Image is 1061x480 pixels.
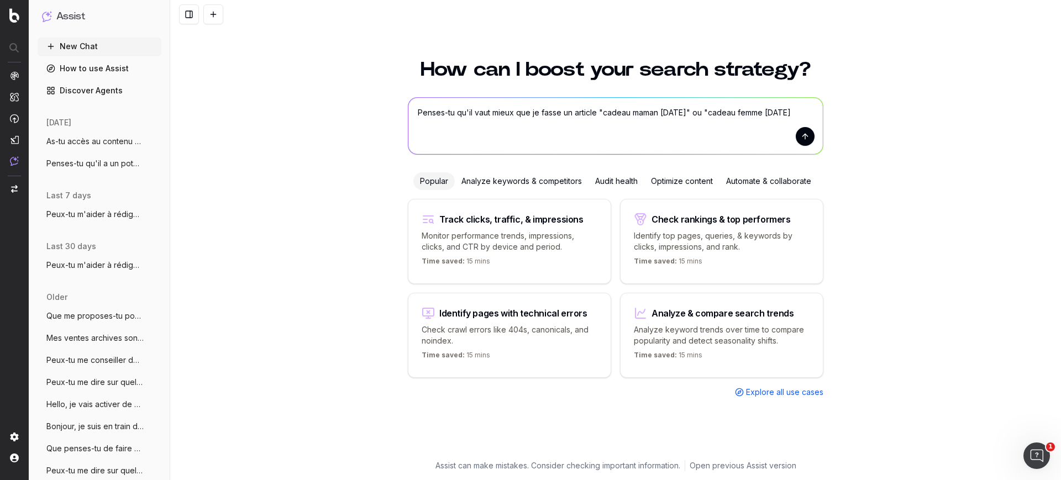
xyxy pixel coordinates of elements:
[634,257,677,265] span: Time saved:
[38,418,161,435] button: Bonjour, je suis en train de créer un no
[746,387,823,398] span: Explore all use cases
[435,460,680,471] p: Assist can make mistakes. Consider checking important information.
[46,260,144,271] span: Peux-tu m'aider à rédiger un article pou
[719,172,818,190] div: Automate & collaborate
[46,158,144,169] span: Penses-tu qu'il a un potentiel à aller c
[1023,442,1050,469] iframe: Intercom live chat
[422,257,465,265] span: Time saved:
[10,92,19,102] img: Intelligence
[46,443,144,454] span: Que penses-tu de faire un article "Quel
[46,377,144,388] span: Peux-tu me dire sur quels mot-clés je do
[38,462,161,479] button: Peux-tu me dire sur quels mots clés auto
[10,114,19,123] img: Activation
[422,324,597,346] p: Check crawl errors like 404s, canonicals, and noindex.
[38,133,161,150] button: As-tu accès au contenu de cette page : h
[46,399,144,410] span: Hello, je vais activer de nouveaux produ
[735,387,823,398] a: Explore all use cases
[46,355,144,366] span: Peux-tu me conseiller des mots-clés sur
[644,172,719,190] div: Optimize content
[46,209,144,220] span: Peux-tu m'aider à rédiger un article pou
[652,309,794,318] div: Analyze & compare search trends
[589,172,644,190] div: Audit health
[10,453,19,462] img: My account
[422,257,490,270] p: 15 mins
[422,351,465,359] span: Time saved:
[46,117,71,128] span: [DATE]
[46,333,144,344] span: Mes ventes archives sont terminées sur m
[46,190,91,201] span: last 7 days
[46,292,67,303] span: older
[408,60,823,80] h1: How can I boost your search strategy?
[10,432,19,441] img: Setting
[56,9,85,24] h1: Assist
[10,71,19,80] img: Analytics
[38,60,161,77] a: How to use Assist
[46,136,144,147] span: As-tu accès au contenu de cette page : h
[38,395,161,413] button: Hello, je vais activer de nouveaux produ
[1046,442,1055,451] span: 1
[634,230,810,252] p: Identify top pages, queries, & keywords by clicks, impressions, and rank.
[38,440,161,457] button: Que penses-tu de faire un article "Quel
[690,460,796,471] a: Open previous Assist version
[634,324,810,346] p: Analyze keyword trends over time to compare popularity and detect seasonality shifts.
[38,256,161,274] button: Peux-tu m'aider à rédiger un article pou
[10,156,19,166] img: Assist
[38,373,161,391] button: Peux-tu me dire sur quels mot-clés je do
[439,309,587,318] div: Identify pages with technical errors
[42,9,157,24] button: Assist
[652,215,791,224] div: Check rankings & top performers
[38,351,161,369] button: Peux-tu me conseiller des mots-clés sur
[38,329,161,347] button: Mes ventes archives sont terminées sur m
[455,172,589,190] div: Analyze keywords & competitors
[10,135,19,144] img: Studio
[38,155,161,172] button: Penses-tu qu'il a un potentiel à aller c
[408,98,823,154] textarea: Penses-tu qu'il vaut mieux que je fasse un article "cadeau maman [DATE]" ou "cadeau femme no
[38,205,161,223] button: Peux-tu m'aider à rédiger un article pou
[46,310,144,321] span: Que me proposes-tu pour améliorer mon ar
[42,11,52,22] img: Assist
[46,241,96,252] span: last 30 days
[38,82,161,99] a: Discover Agents
[9,8,19,23] img: Botify logo
[422,351,490,364] p: 15 mins
[439,215,584,224] div: Track clicks, traffic, & impressions
[634,351,677,359] span: Time saved:
[634,257,702,270] p: 15 mins
[38,307,161,325] button: Que me proposes-tu pour améliorer mon ar
[38,38,161,55] button: New Chat
[11,185,18,193] img: Switch project
[46,465,144,476] span: Peux-tu me dire sur quels mots clés auto
[634,351,702,364] p: 15 mins
[413,172,455,190] div: Popular
[422,230,597,252] p: Monitor performance trends, impressions, clicks, and CTR by device and period.
[46,421,144,432] span: Bonjour, je suis en train de créer un no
